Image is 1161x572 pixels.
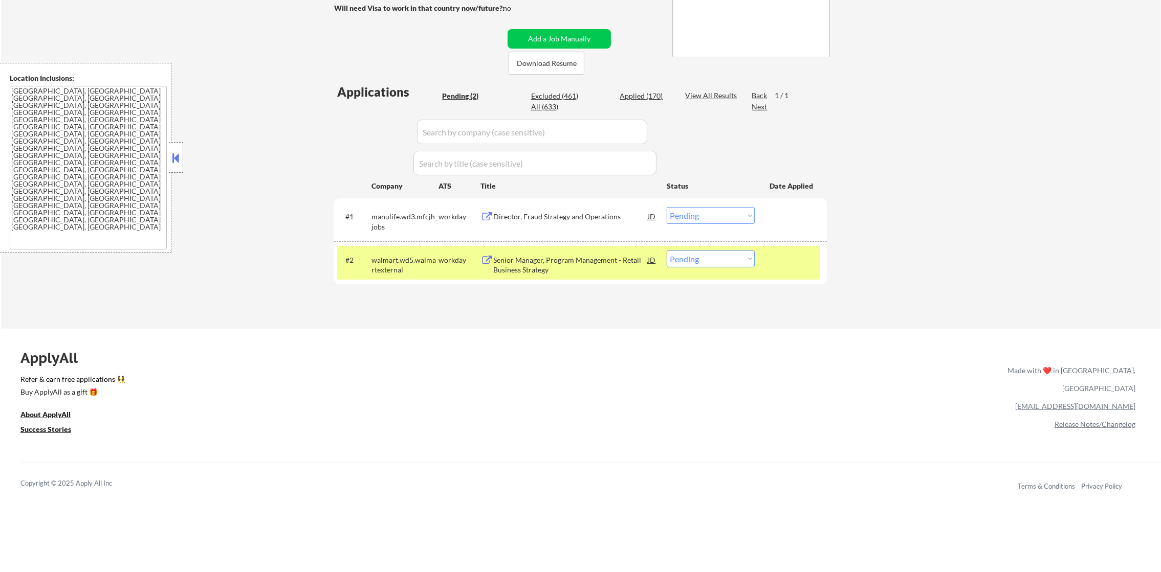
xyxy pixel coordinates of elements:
[10,73,167,83] div: Location Inclusions:
[20,386,123,399] a: Buy ApplyAll as a gift 🎁
[371,255,439,275] div: walmart.wd5.walmartexternal
[439,255,480,265] div: workday
[531,91,582,101] div: Excluded (461)
[1018,482,1075,490] a: Terms & Conditions
[20,388,123,396] div: Buy ApplyAll as a gift 🎁
[442,91,493,101] div: Pending (2)
[752,90,768,101] div: Back
[647,250,657,269] div: JD
[20,409,85,422] a: About ApplyAll
[1003,361,1135,397] div: Made with ❤️ in [GEOGRAPHIC_DATA], [GEOGRAPHIC_DATA]
[493,255,648,275] div: Senior Manager, Program Management - Retail Business Strategy
[345,255,363,265] div: #2
[337,86,439,98] div: Applications
[667,176,755,195] div: Status
[371,212,439,232] div: manulife.wd3.mfcjh_jobs
[509,52,584,75] button: Download Resume
[1081,482,1122,490] a: Privacy Policy
[413,151,656,175] input: Search by title (case sensitive)
[508,29,611,49] button: Add a Job Manually
[20,349,90,367] div: ApplyAll
[493,212,648,222] div: Director, Fraud Strategy and Operations
[417,120,647,144] input: Search by company (case sensitive)
[20,376,794,386] a: Refer & earn free applications 👯‍♀️
[752,102,768,112] div: Next
[775,90,798,101] div: 1 / 1
[620,91,671,101] div: Applied (170)
[1055,420,1135,428] a: Release Notes/Changelog
[439,212,480,222] div: workday
[345,212,363,222] div: #1
[770,181,815,191] div: Date Applied
[503,3,532,13] div: no
[685,90,740,101] div: View All Results
[439,181,480,191] div: ATS
[531,102,582,112] div: All (633)
[20,410,71,419] u: About ApplyAll
[647,207,657,225] div: JD
[20,424,85,437] a: Success Stories
[371,181,439,191] div: Company
[1015,402,1135,410] a: [EMAIL_ADDRESS][DOMAIN_NAME]
[334,4,505,12] strong: Will need Visa to work in that country now/future?:
[20,478,138,489] div: Copyright © 2025 Apply All Inc
[480,181,657,191] div: Title
[20,425,71,433] u: Success Stories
